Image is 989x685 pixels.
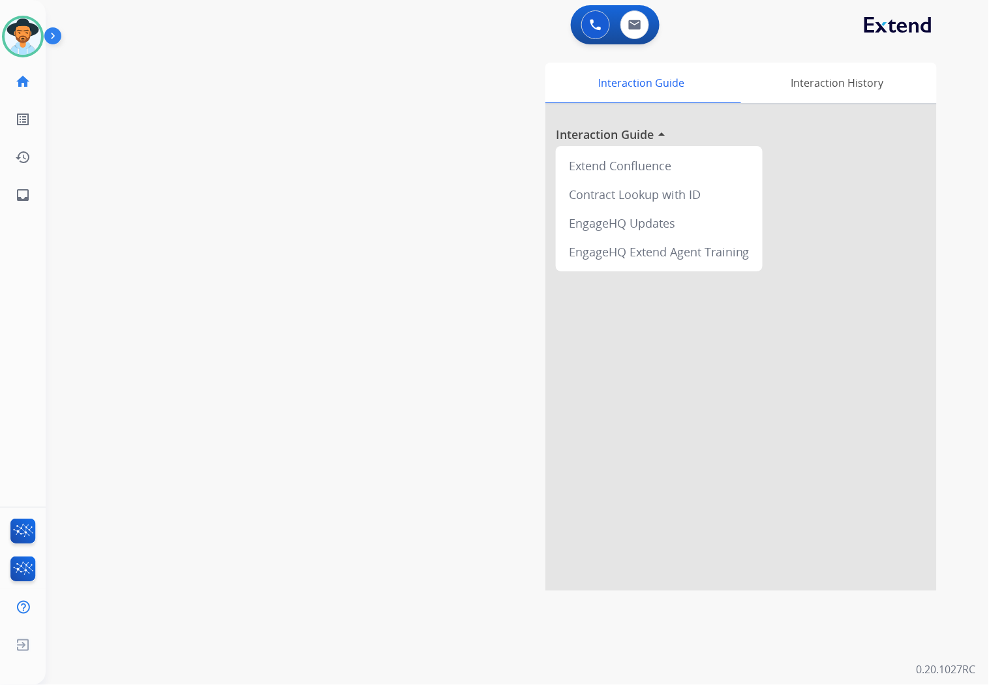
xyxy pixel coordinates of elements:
p: 0.20.1027RC [917,662,976,677]
img: avatar [5,18,41,55]
mat-icon: inbox [15,187,31,203]
div: Interaction History [738,63,937,103]
div: EngageHQ Extend Agent Training [561,237,757,266]
mat-icon: home [15,74,31,89]
mat-icon: list_alt [15,112,31,127]
div: Interaction Guide [545,63,738,103]
div: EngageHQ Updates [561,209,757,237]
mat-icon: history [15,149,31,165]
div: Contract Lookup with ID [561,180,757,209]
div: Extend Confluence [561,151,757,180]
